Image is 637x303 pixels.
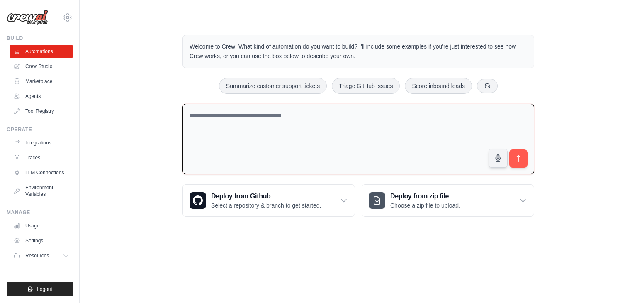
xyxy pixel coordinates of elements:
[10,90,73,103] a: Agents
[390,201,460,210] p: Choose a zip file to upload.
[10,166,73,179] a: LLM Connections
[10,151,73,164] a: Traces
[10,105,73,118] a: Tool Registry
[10,60,73,73] a: Crew Studio
[7,282,73,296] button: Logout
[10,181,73,201] a: Environment Variables
[7,126,73,133] div: Operate
[7,209,73,216] div: Manage
[211,201,321,210] p: Select a repository & branch to get started.
[10,45,73,58] a: Automations
[10,219,73,232] a: Usage
[405,78,472,94] button: Score inbound leads
[10,136,73,149] a: Integrations
[190,42,527,61] p: Welcome to Crew! What kind of automation do you want to build? I'll include some examples if you'...
[10,234,73,247] a: Settings
[596,263,637,303] iframe: Chat Widget
[390,191,460,201] h3: Deploy from zip file
[211,191,321,201] h3: Deploy from Github
[219,78,327,94] button: Summarize customer support tickets
[25,252,49,259] span: Resources
[7,10,48,25] img: Logo
[7,35,73,42] div: Build
[37,286,52,293] span: Logout
[10,249,73,262] button: Resources
[332,78,400,94] button: Triage GitHub issues
[10,75,73,88] a: Marketplace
